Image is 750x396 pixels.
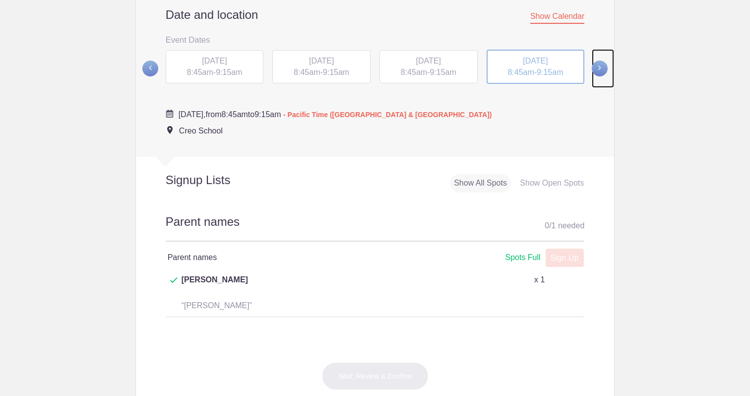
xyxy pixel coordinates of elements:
span: 9:15am [216,68,242,76]
div: Show All Spots [450,174,511,193]
button: Next: Review & Confirm [322,362,429,390]
img: Check dark green [170,277,178,283]
span: - Pacific Time ([GEOGRAPHIC_DATA] & [GEOGRAPHIC_DATA]) [283,111,492,119]
span: 9:15am [254,110,281,119]
div: 0 1 needed [545,218,584,233]
h2: Date and location [166,7,585,22]
h3: Event Dates [166,32,585,47]
div: Show Open Spots [516,174,588,193]
span: 9:15am [537,68,563,76]
span: 9:15am [323,68,349,76]
span: [DATE], [179,110,206,119]
p: x 1 [534,274,545,286]
div: - [272,50,371,84]
button: [DATE] 8:45am-9:15am [486,49,585,85]
img: Event location [167,126,173,134]
span: 8:45am [401,68,427,76]
div: - [166,50,264,84]
span: from to [179,110,492,119]
span: Creo School [179,127,223,135]
span: 8:45am [187,68,213,76]
span: [DATE] [416,57,441,65]
span: Show Calendar [530,12,584,24]
div: - [487,50,585,84]
span: 9:15am [430,68,456,76]
span: [DATE] [309,57,334,65]
div: - [379,50,478,84]
span: [DATE] [202,57,227,65]
span: 8:45am [294,68,320,76]
h2: Signup Lists [136,173,296,188]
span: 8:45am [221,110,248,119]
span: [DATE] [523,57,548,65]
img: Cal purple [166,110,174,118]
span: [PERSON_NAME] [182,274,248,298]
button: [DATE] 8:45am-9:15am [379,50,478,84]
span: “[PERSON_NAME]” [182,301,252,310]
h2: Parent names [166,213,585,242]
button: [DATE] 8:45am-9:15am [272,50,371,84]
span: / [549,221,551,230]
span: 8:45am [507,68,534,76]
button: [DATE] 8:45am-9:15am [165,50,264,84]
div: Spots Full [505,252,540,264]
h4: Parent names [168,252,375,264]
